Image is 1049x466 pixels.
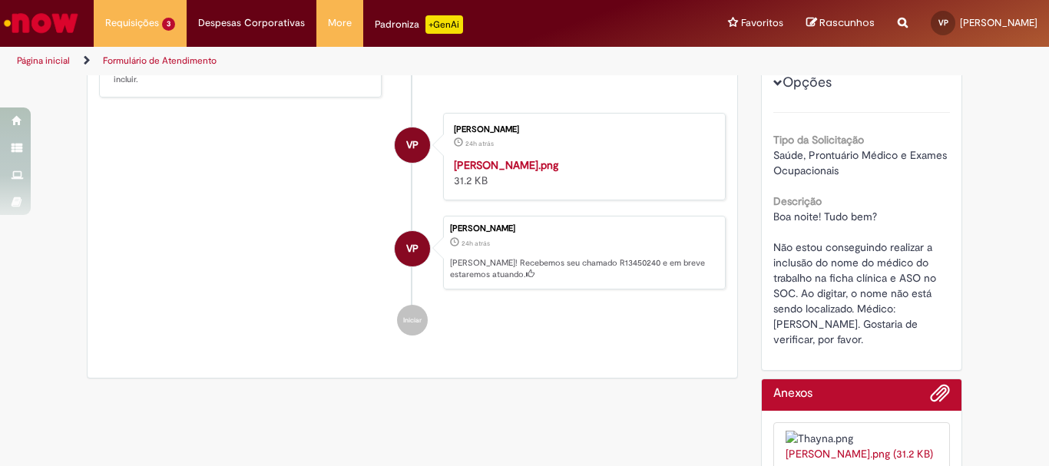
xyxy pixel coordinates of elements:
div: [PERSON_NAME] [450,224,717,233]
span: Requisições [105,15,159,31]
span: More [328,15,352,31]
time: 26/08/2025 18:48:06 [465,139,494,148]
span: Favoritos [741,15,783,31]
a: Página inicial [17,55,70,67]
b: Tipo da Solicitação [773,133,864,147]
div: 31.2 KB [454,157,710,188]
button: Adicionar anexos [930,383,950,411]
img: ServiceNow [2,8,81,38]
b: Descrição [773,194,822,208]
time: 26/08/2025 18:50:16 [462,239,490,248]
img: Thayna.png [786,431,938,446]
div: [PERSON_NAME] [454,125,710,134]
span: [PERSON_NAME] [960,16,1037,29]
a: [PERSON_NAME].png (31.2 KB) [786,447,933,461]
span: 3 [162,18,175,31]
p: +GenAi [425,15,463,34]
a: Formulário de Atendimento [103,55,217,67]
h2: Anexos [773,387,812,401]
li: Vanessa Brenda Da Silva De Paula [99,216,726,289]
span: Rascunhos [819,15,875,30]
div: Vanessa Brenda Da Silva De Paula [395,127,430,163]
div: Padroniza [375,15,463,34]
span: Saúde, Prontuário Médico e Exames Ocupacionais [773,148,950,177]
span: VP [938,18,948,28]
a: [PERSON_NAME].png [454,158,558,172]
span: 24h atrás [465,139,494,148]
span: 24h atrás [462,239,490,248]
p: [PERSON_NAME]! Recebemos seu chamado R13450240 e em breve estaremos atuando. [450,257,717,281]
ul: Trilhas de página [12,47,688,75]
span: Despesas Corporativas [198,15,305,31]
div: Vanessa Brenda Da Silva De Paula [395,231,430,266]
span: Boa noite! Tudo bem? Não estou conseguindo realizar a inclusão do nome do médico do trabalho na f... [773,210,939,346]
span: VP [406,230,419,267]
span: VP [406,127,419,164]
a: Rascunhos [806,16,875,31]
